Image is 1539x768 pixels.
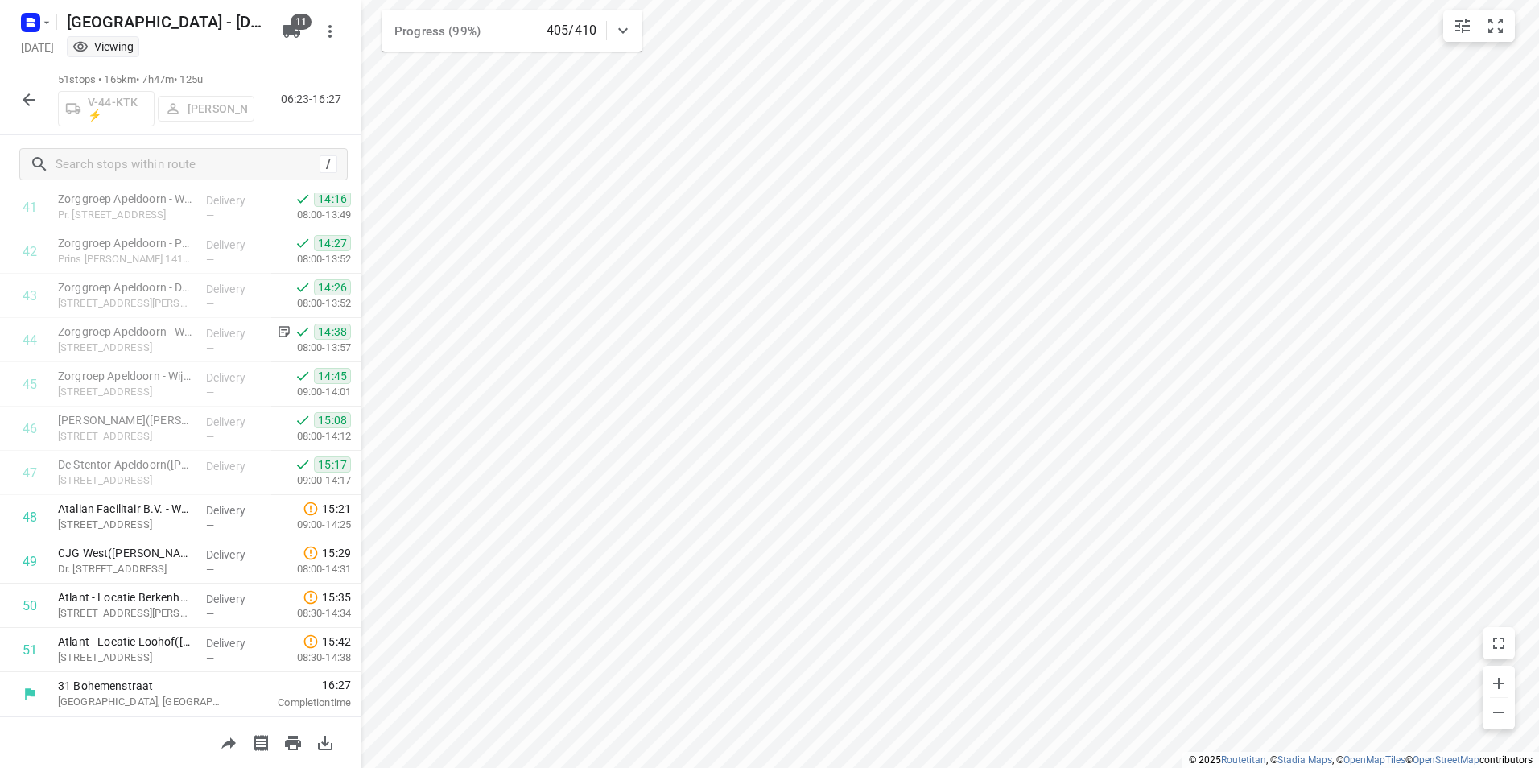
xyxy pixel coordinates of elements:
[322,589,351,605] span: 15:35
[72,39,134,55] div: You are currently in view mode. To make any changes, go to edit project.
[206,254,214,266] span: —
[314,191,351,207] span: 14:16
[23,200,37,215] div: 41
[56,152,320,177] input: Search stops within route
[271,207,351,223] p: 08:00-13:49
[1479,10,1512,42] button: Fit zoom
[206,414,266,430] p: Delivery
[271,561,351,577] p: 08:00-14:31
[58,340,193,356] p: Mauvestraat 195, Apeldoorn
[206,298,214,310] span: —
[245,677,351,693] span: 16:27
[295,324,311,340] svg: Done
[23,510,37,525] div: 48
[295,235,311,251] svg: Done
[58,279,193,295] p: Zorggroep Apeldoorn - Dement Talent (Joke van Veluwen)
[271,340,351,356] p: 08:00-13:57
[303,501,319,517] svg: Late
[206,431,214,443] span: —
[303,634,319,650] svg: Late
[1446,10,1479,42] button: Map settings
[271,428,351,444] p: 08:00-14:12
[58,251,193,267] p: Prins Willem-Alexander 1419, Apeldoorn
[58,207,193,223] p: Pr. Beatrixlaan 270, Apeldoorn
[58,501,193,517] p: Atalian Facilitair B.V. - WTW Apeldoorn(Fionne Huerink)
[271,605,351,621] p: 08:30-14:34
[295,279,311,295] svg: Done
[320,155,337,173] div: /
[1343,754,1405,766] a: OpenMapTiles
[271,384,351,400] p: 09:00-14:01
[206,564,214,576] span: —
[23,332,37,348] div: 44
[1221,754,1266,766] a: Routetitan
[314,15,346,47] button: More
[206,370,266,386] p: Delivery
[58,561,193,577] p: Dr. Rodbardlaan 5, Apeldoorn
[271,517,351,533] p: 09:00-14:25
[206,591,266,607] p: Delivery
[23,288,37,303] div: 43
[295,368,311,384] svg: Done
[206,475,214,487] span: —
[58,605,193,621] p: Koning Lodewijklaan 387b, Apeldoorn
[206,608,214,620] span: —
[314,412,351,428] span: 15:08
[206,325,266,341] p: Delivery
[275,15,307,47] button: 11
[58,650,193,666] p: Koning Lodewijklaan 2, Apeldoorn
[303,589,319,605] svg: Late
[23,465,37,481] div: 47
[23,377,37,392] div: 45
[58,678,225,694] p: 31 Bohemenstraat
[206,209,214,221] span: —
[206,502,266,518] p: Delivery
[281,91,348,108] p: 06:23-16:27
[277,734,309,749] span: Print route
[58,589,193,605] p: Atlant - Locatie Berkenhove(Mirella Lagerwaard)
[547,21,596,40] p: 405/410
[322,545,351,561] span: 15:29
[271,650,351,666] p: 08:30-14:38
[206,192,266,209] p: Delivery
[58,235,193,251] p: Zorggroep Apeldoorn - PWA 1420(Joke van Veluwen)
[206,237,266,253] p: Delivery
[206,519,214,531] span: —
[23,598,37,613] div: 50
[245,695,351,711] p: Completion time
[314,368,351,384] span: 14:45
[1413,754,1479,766] a: OpenStreetMap
[23,642,37,658] div: 51
[314,235,351,251] span: 14:27
[206,652,214,664] span: —
[58,72,254,88] p: 51 stops • 165km • 7h47m • 125u
[322,634,351,650] span: 15:42
[1189,754,1533,766] li: © 2025 , © , © © contributors
[314,456,351,473] span: 15:17
[245,734,277,749] span: Print shipping labels
[23,421,37,436] div: 46
[295,456,311,473] svg: Done
[206,458,266,474] p: Delivery
[206,635,266,651] p: Delivery
[58,473,193,489] p: Deventerstraat 27, Apeldoorn
[58,517,193,533] p: Roggestraat 111, Apeldoorn
[291,14,312,30] span: 11
[58,295,193,312] p: Prins Willem-Alexanderlaan 1419, Apeldoorn
[206,547,266,563] p: Delivery
[295,191,311,207] svg: Done
[322,501,351,517] span: 15:21
[58,634,193,650] p: Atlant - Locatie Loohof(Jeroen Bronkhorst)
[58,191,193,207] p: Zorggroep Apeldoorn - Windkanter(Joke van Veluwen)
[212,734,245,749] span: Share route
[58,368,193,384] p: Zorgroep Apeldoorn - Wijkcentrum Orca(Joke van Veluwen)
[206,386,214,398] span: —
[309,734,341,749] span: Download route
[382,10,642,52] div: Progress (99%)405/410
[58,456,193,473] p: De Stentor Apeldoorn(Daniëlle van Malkenhorst)
[58,324,193,340] p: Zorggroep Apeldoorn - Woonhaven(Joke van Veluwen)
[58,384,193,400] p: Germanenlaan 360, Apeldoorn
[271,295,351,312] p: 08:00-13:52
[394,24,481,39] span: Progress (99%)
[23,554,37,569] div: 49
